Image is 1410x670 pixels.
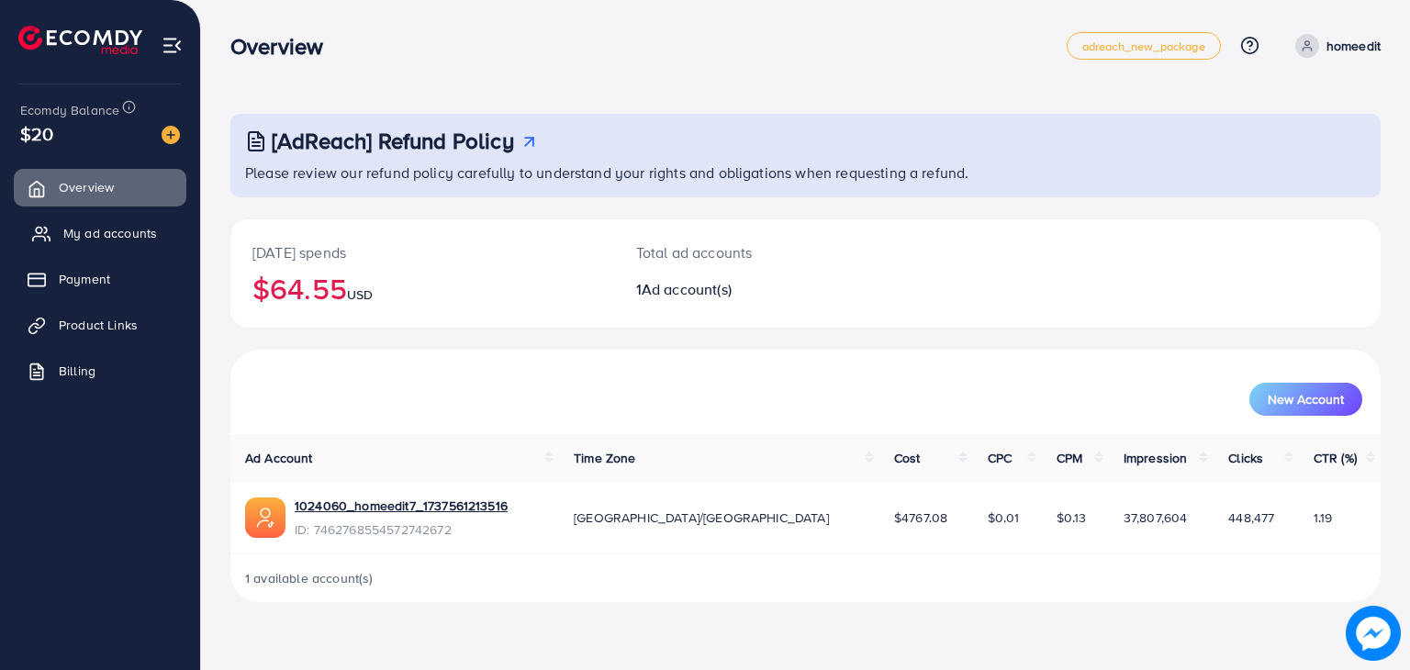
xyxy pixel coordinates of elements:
[1314,508,1333,527] span: 1.19
[162,126,180,144] img: image
[20,120,53,147] span: $20
[574,449,635,467] span: Time Zone
[59,316,138,334] span: Product Links
[1314,449,1357,467] span: CTR (%)
[988,449,1012,467] span: CPC
[1082,40,1205,52] span: adreach_new_package
[245,162,1370,184] p: Please review our refund policy carefully to understand your rights and obligations when requesti...
[1268,393,1344,406] span: New Account
[59,178,114,196] span: Overview
[1057,449,1082,467] span: CPM
[1346,606,1400,660] img: image
[20,101,119,119] span: Ecomdy Balance
[18,26,142,54] img: logo
[1326,35,1381,57] p: homeedit
[1124,508,1188,527] span: 37,807,604
[252,241,592,263] p: [DATE] spends
[894,508,947,527] span: $4767.08
[59,270,110,288] span: Payment
[245,449,313,467] span: Ad Account
[230,33,338,60] h3: Overview
[252,271,592,306] h2: $64.55
[1067,32,1221,60] a: adreach_new_package
[14,215,186,251] a: My ad accounts
[245,497,285,538] img: ic-ads-acc.e4c84228.svg
[14,169,186,206] a: Overview
[988,508,1020,527] span: $0.01
[1288,34,1381,58] a: homeedit
[63,224,157,242] span: My ad accounts
[162,35,183,56] img: menu
[295,520,508,539] span: ID: 7462768554572742672
[636,281,879,298] h2: 1
[574,508,829,527] span: [GEOGRAPHIC_DATA]/[GEOGRAPHIC_DATA]
[14,261,186,297] a: Payment
[245,569,374,587] span: 1 available account(s)
[636,241,879,263] p: Total ad accounts
[1124,449,1188,467] span: Impression
[642,279,732,299] span: Ad account(s)
[894,449,921,467] span: Cost
[59,362,95,380] span: Billing
[295,497,508,515] a: 1024060_homeedit7_1737561213516
[1057,508,1087,527] span: $0.13
[1249,383,1362,416] button: New Account
[272,128,514,154] h3: [AdReach] Refund Policy
[14,352,186,389] a: Billing
[1228,508,1274,527] span: 448,477
[347,285,373,304] span: USD
[14,307,186,343] a: Product Links
[1228,449,1263,467] span: Clicks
